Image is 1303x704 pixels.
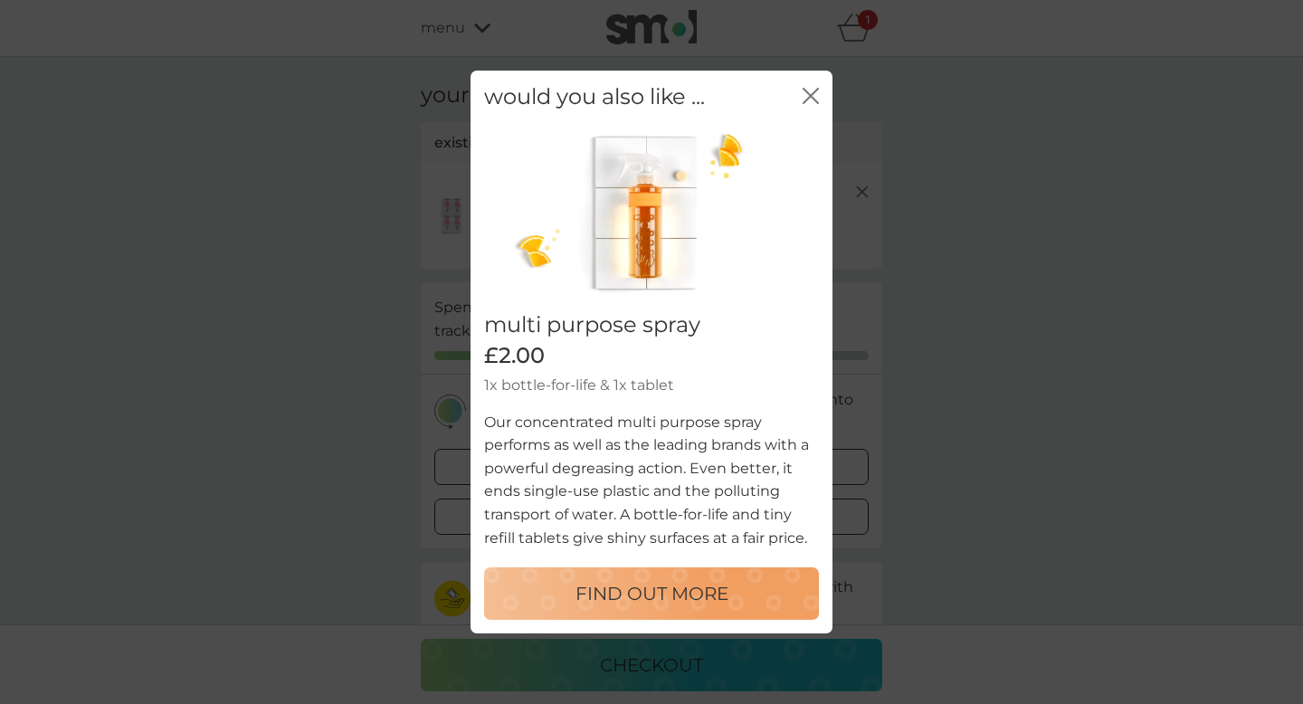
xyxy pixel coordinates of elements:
p: FIND OUT MORE [575,579,728,608]
button: close [803,88,819,107]
h2: multi purpose spray [484,312,819,338]
h2: would you also like ... [484,84,705,110]
button: FIND OUT MORE [484,567,819,620]
span: £2.00 [484,343,545,369]
p: 1x bottle-for-life & 1x tablet [484,374,819,397]
p: Our concentrated multi purpose spray performs as well as the leading brands with a powerful degre... [484,411,819,550]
